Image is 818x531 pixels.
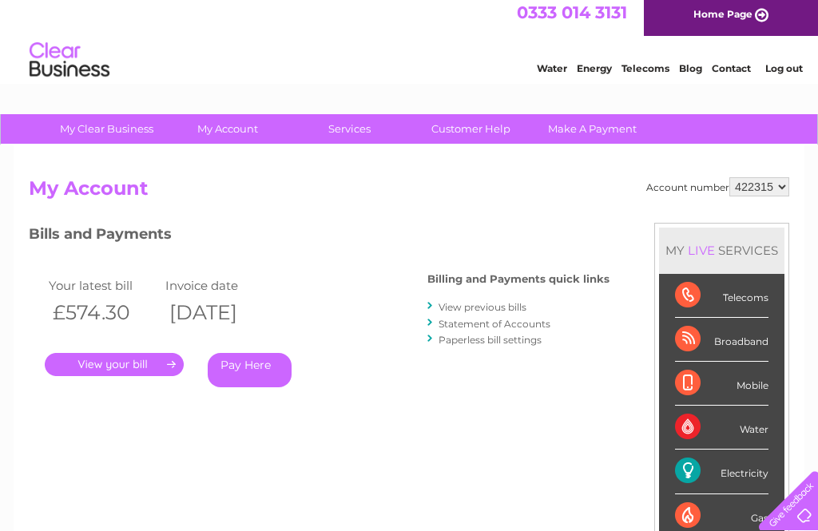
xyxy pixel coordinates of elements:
td: Invoice date [161,275,278,296]
a: Statement of Accounts [439,318,550,330]
a: Water [537,68,567,80]
a: Services [284,114,415,144]
a: Customer Help [405,114,537,144]
a: Make A Payment [526,114,658,144]
a: Contact [712,68,751,80]
a: View previous bills [439,301,526,313]
a: Blog [679,68,702,80]
th: £574.30 [45,296,161,329]
a: 0333 014 3131 [517,8,627,28]
a: Log out [765,68,803,80]
div: Account number [646,177,789,196]
div: Clear Business is a trading name of Verastar Limited (registered in [GEOGRAPHIC_DATA] No. 3667643... [33,9,788,77]
a: My Account [162,114,294,144]
a: Telecoms [621,68,669,80]
div: Broadband [675,318,768,362]
h2: My Account [29,177,789,208]
th: [DATE] [161,296,278,329]
div: Telecoms [675,274,768,318]
a: . [45,353,184,376]
a: Energy [577,68,612,80]
td: Your latest bill [45,275,161,296]
div: Mobile [675,362,768,406]
a: Paperless bill settings [439,334,542,346]
div: Water [675,406,768,450]
img: logo.png [29,42,110,90]
a: Pay Here [208,353,292,387]
div: MY SERVICES [659,228,784,273]
a: My Clear Business [41,114,173,144]
h4: Billing and Payments quick links [427,273,610,285]
div: Electricity [675,450,768,493]
div: LIVE [685,243,718,258]
h3: Bills and Payments [29,223,610,251]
